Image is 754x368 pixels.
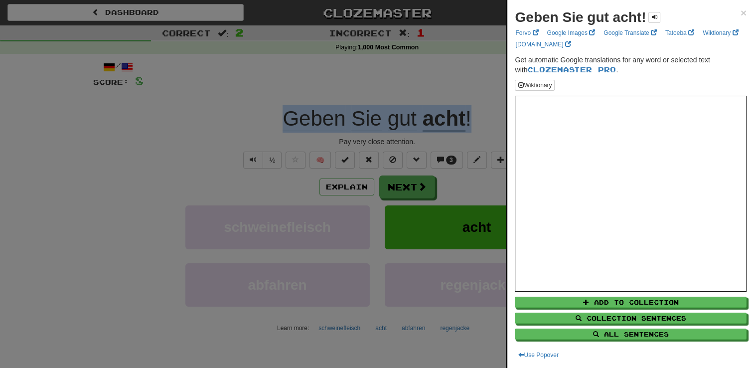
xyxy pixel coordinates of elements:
[601,27,660,38] a: Google Translate
[515,313,747,324] button: Collection Sentences
[515,350,561,361] button: Use Popover
[662,27,697,38] a: Tatoeba
[515,9,646,25] strong: Geben Sie gut acht!
[741,7,747,18] button: Close
[515,329,747,340] button: All Sentences
[512,27,541,38] a: Forvo
[515,55,747,75] p: Get automatic Google translations for any word or selected text with .
[741,7,747,18] span: ×
[544,27,598,38] a: Google Images
[700,27,741,38] a: Wiktionary
[515,297,747,308] button: Add to Collection
[512,39,574,50] a: [DOMAIN_NAME]
[515,80,555,91] button: Wiktionary
[527,65,616,74] a: Clozemaster Pro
